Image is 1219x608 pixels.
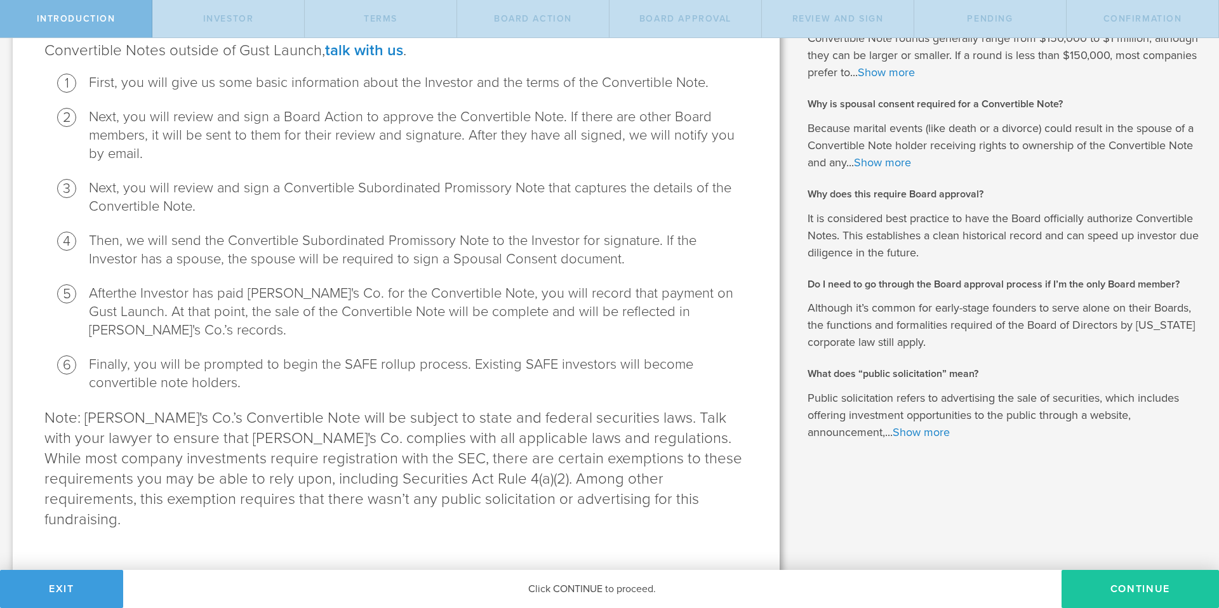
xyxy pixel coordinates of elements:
[854,155,911,169] a: Show more
[89,284,748,340] li: the Investor has paid [PERSON_NAME]'s Co. for the Convertible Note, you will record that payment ...
[893,425,950,439] a: Show more
[37,13,116,24] span: Introduction
[89,108,748,163] li: Next, you will review and sign a Board Action to approve the Convertible Note. If there are other...
[325,41,403,60] a: talk with us
[123,570,1062,608] div: Click CONTINUE to proceed.
[967,13,1013,24] span: Pending
[639,13,731,24] span: Board Approval
[203,13,254,24] span: Investor
[89,179,748,216] li: Next, you will review and sign a Convertible Subordinated Promissory Note that captures the detai...
[1103,13,1182,24] span: Confirmation
[44,20,748,61] p: This Convertible Note is designed to be compatible with Gust Launch. If you have created any SAFE...
[89,285,117,301] span: After
[44,408,748,530] p: Note: [PERSON_NAME]'s Co.’s Convertible Note will be subject to state and federal securities laws...
[808,210,1200,261] p: It is considered best practice to have the Board officially authorize Convertible Notes. This est...
[808,30,1200,81] p: Convertible Note rounds generally range from $150,000 to $1 million, although they can be larger ...
[89,74,748,92] li: First, you will give us some basic information about the Investor and the terms of the Convertibl...
[808,120,1200,171] p: Because marital events (like death or a divorce) could result in the spouse of a Convertible Note...
[808,277,1200,291] h2: Do I need to go through the Board approval process if I’m the only Board member?
[792,13,884,24] span: Review and Sign
[494,13,572,24] span: Board Action
[89,232,748,268] li: Then, we will send the Convertible Subordinated Promissory Note to the Investor for signature. If...
[808,367,1200,381] h2: What does “public solicitation” mean?
[858,65,915,79] a: Show more
[1062,570,1219,608] button: Continue
[808,390,1200,441] p: Public solicitation refers to advertising the sale of securities, which includes offering investm...
[808,300,1200,351] p: Although it’s common for early-stage founders to serve alone on their Boards, the functions and f...
[364,13,397,24] span: Terms
[89,355,748,392] li: Finally, you will be prompted to begin the SAFE rollup process. Existing SAFE investors will beco...
[808,187,1200,201] h2: Why does this require Board approval?
[808,97,1200,111] h2: Why is spousal consent required for a Convertible Note?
